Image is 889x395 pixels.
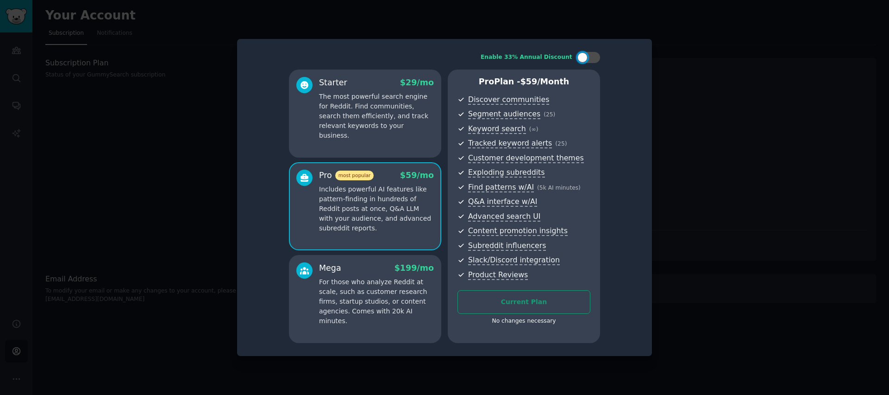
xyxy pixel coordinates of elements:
div: Pro [319,170,374,181]
div: Mega [319,262,341,274]
span: $ 29 /mo [400,78,434,87]
span: $ 59 /mo [400,171,434,180]
span: Subreddit influencers [468,241,546,251]
span: Exploding subreddits [468,168,545,178]
p: For those who analyze Reddit at scale, such as customer research firms, startup studios, or conte... [319,277,434,326]
p: Pro Plan - [457,76,590,88]
span: most popular [335,171,374,180]
span: Find patterns w/AI [468,183,534,192]
span: Keyword search [468,124,526,134]
span: Discover communities [468,95,549,105]
span: Customer development themes [468,153,584,163]
span: ( 25 ) [555,140,567,147]
span: Product Reviews [468,270,528,280]
div: No changes necessary [457,317,590,325]
p: Includes powerful AI features like pattern-finding in hundreds of Reddit posts at once, Q&A LLM w... [319,185,434,233]
p: The most powerful search engine for Reddit. Find communities, search them efficiently, and track ... [319,92,434,140]
span: Q&A interface w/AI [468,197,537,207]
span: Segment audiences [468,109,540,119]
span: Advanced search UI [468,212,540,222]
span: ( ∞ ) [529,126,538,133]
div: Starter [319,77,347,89]
span: $ 59 /month [520,77,570,86]
span: ( 25 ) [544,111,555,118]
div: Enable 33% Annual Discount [481,53,572,62]
span: ( 5k AI minutes ) [537,185,581,191]
span: Content promotion insights [468,226,568,236]
span: $ 199 /mo [394,263,434,273]
span: Tracked keyword alerts [468,139,552,148]
span: Slack/Discord integration [468,255,560,265]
